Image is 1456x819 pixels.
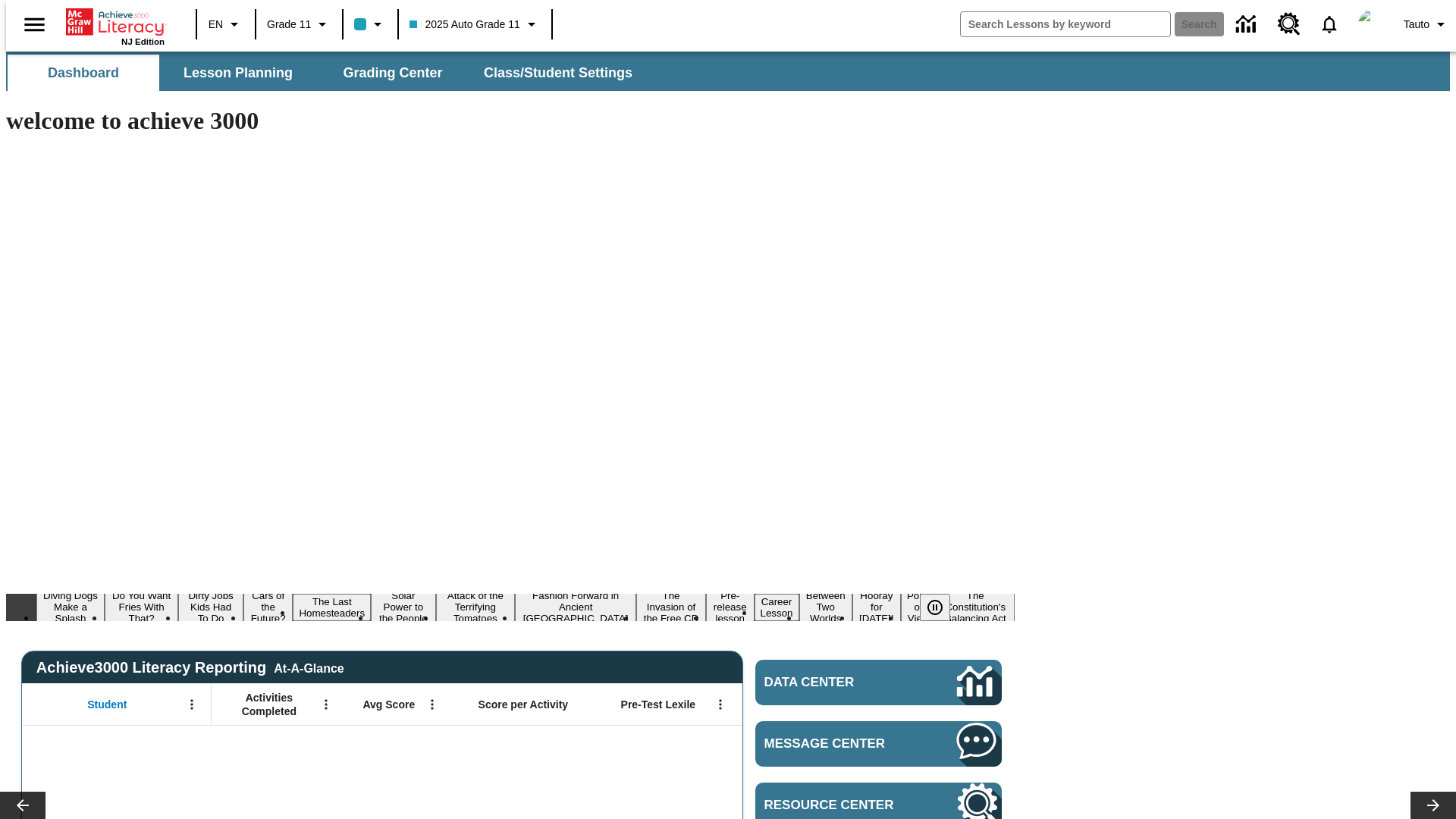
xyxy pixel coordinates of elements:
[202,11,250,38] button: Language: EN, Select a language
[178,588,243,626] button: Slide 3 Dirty Jobs Kids Had To Do
[403,11,546,38] button: Class: 2025 Auto Grade 11, Select your class
[852,588,901,626] button: Slide 13 Hooray for Constitution Day!
[755,660,1002,705] a: Data Center
[920,594,965,621] div: Pause
[180,693,203,716] button: Open Menu
[243,588,293,626] button: Slide 4 Cars of the Future?
[343,64,442,82] span: Grading Center
[409,17,519,33] span: 2025 Auto Grade 11
[12,2,57,47] button: Open side menu
[362,698,415,711] span: Avg Score
[48,64,119,82] span: Dashboard
[293,594,371,621] button: Slide 5 The Last Homesteaders
[755,594,799,621] button: Slide 11 Career Lesson
[162,55,314,91] button: Lesson Planning
[1349,5,1398,44] button: Select a new avatar
[66,5,165,46] div: Home
[87,698,127,711] span: Student
[209,17,223,33] span: EN
[6,107,1015,135] h1: welcome to achieve 3000
[1358,9,1389,39] img: Avatar
[1410,792,1456,819] button: Lesson carousel, Next
[348,11,393,38] button: Class color is light blue. Change class color
[317,55,469,91] button: Grading Center
[636,588,706,626] button: Slide 9 The Invasion of the Free CD
[755,721,1002,767] a: Message Center
[1269,4,1310,45] a: Resource Center, Will open in new tab
[121,37,165,46] span: NJ Edition
[515,588,636,626] button: Slide 8 Fashion Forward in Ancient Rome
[764,675,906,690] span: Data Center
[219,691,319,718] span: Activities Completed
[421,693,444,716] button: Open Menu
[105,588,178,626] button: Slide 2 Do You Want Fries With That?
[436,588,516,626] button: Slide 7 Attack of the Terrifying Tomatoes
[267,17,311,33] span: Grade 11
[184,64,293,82] span: Lesson Planning
[36,588,105,626] button: Slide 1 Diving Dogs Make a Splash
[371,588,435,626] button: Slide 6 Solar Power to the People
[961,12,1170,36] input: search field
[764,798,912,813] span: Resource Center
[8,55,159,91] button: Dashboard
[920,594,950,621] button: Pause
[764,736,912,752] span: Message Center
[621,698,696,711] span: Pre-Test Lexile
[1404,17,1429,33] span: Tauto
[66,7,165,37] a: Home
[472,55,645,91] button: Class/Student Settings
[901,588,937,626] button: Slide 14 Point of View
[36,659,344,676] span: Achieve3000 Literacy Reporting
[1310,5,1349,44] a: Notifications
[706,588,755,626] button: Slide 10 Pre-release lesson
[1227,4,1269,45] a: Data Center
[479,698,569,711] span: Score per Activity
[484,64,632,82] span: Class/Student Settings
[6,52,1450,91] div: SubNavbar
[799,588,852,626] button: Slide 12 Between Two Worlds
[315,693,337,716] button: Open Menu
[1398,11,1456,38] button: Profile/Settings
[261,11,337,38] button: Grade: Grade 11, Select a grade
[6,55,646,91] div: SubNavbar
[274,659,344,676] div: At-A-Glance
[709,693,732,716] button: Open Menu
[937,588,1015,626] button: Slide 15 The Constitution's Balancing Act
